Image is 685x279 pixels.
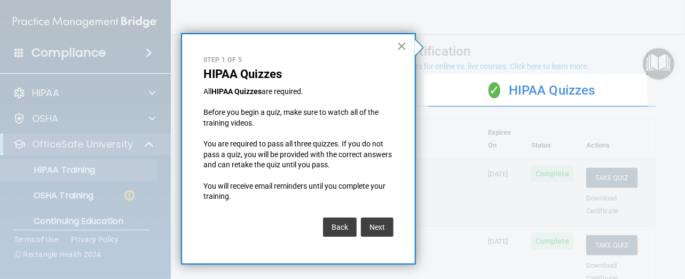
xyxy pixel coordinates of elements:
[203,139,393,170] p: You are required to pass all three quizzes. If you do not pass a quiz, you will be provided with ...
[361,218,393,237] button: Next
[397,37,407,55] button: Close
[428,75,656,107] div: HIPAA Quizzes
[203,107,393,128] p: Before you begin a quiz, make sure to watch all of the training videos.
[632,205,672,246] iframe: Drift Widget Chat Controller
[262,87,303,96] span: are required.
[203,181,393,202] p: You will receive email reminders until you complete your training.
[203,67,393,81] p: HIPAA Quizzes
[323,218,357,237] button: Back
[203,56,393,65] p: Step 1 of 5
[489,82,500,98] span: ✓
[211,87,262,96] strong: HIPAA Quizzes
[203,87,211,96] span: All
